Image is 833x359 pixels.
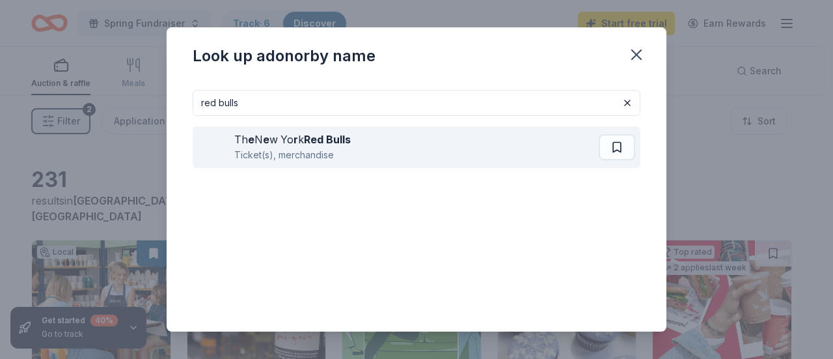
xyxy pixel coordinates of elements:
[263,133,269,146] strong: e
[193,46,376,66] div: Look up a donor by name
[193,90,640,116] input: Search
[198,132,229,163] img: Image for The New York Red Bulls
[234,147,351,163] div: Ticket(s), merchandise
[294,133,298,146] strong: r
[234,132,351,147] div: Th N w Yo k
[304,133,351,146] strong: Red Bulls
[248,133,254,146] strong: e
